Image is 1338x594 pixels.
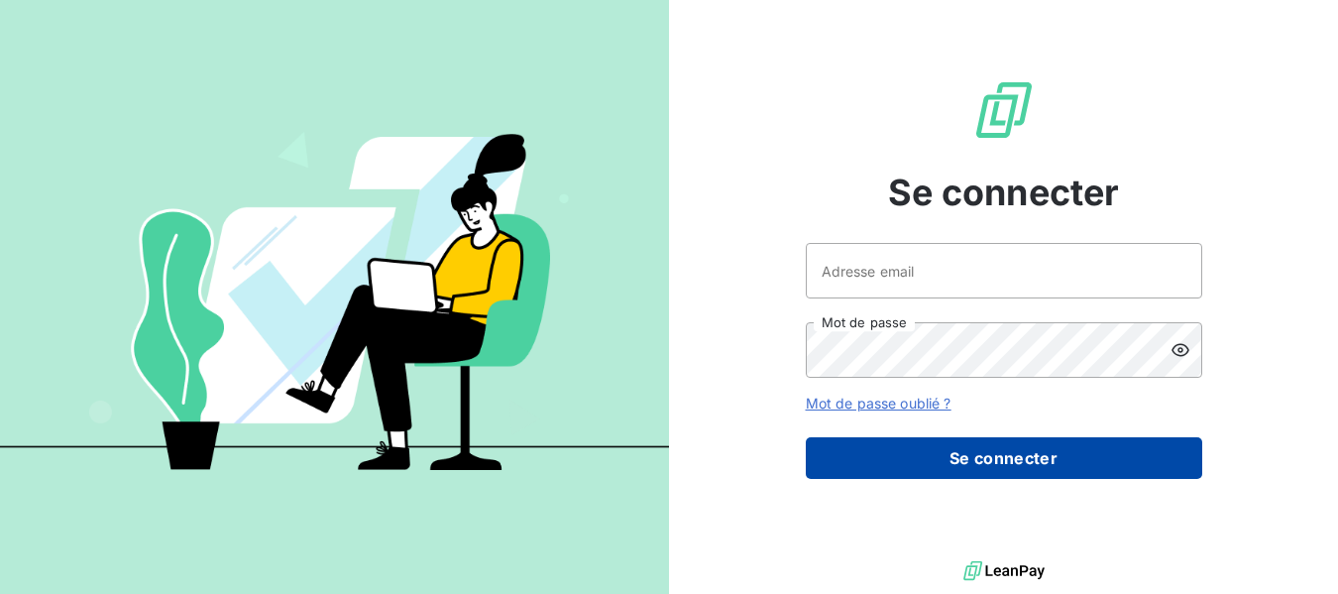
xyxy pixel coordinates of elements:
img: logo [963,556,1045,586]
a: Mot de passe oublié ? [806,395,951,412]
span: Se connecter [888,166,1120,219]
img: Logo LeanPay [972,78,1036,142]
input: placeholder [806,243,1202,298]
button: Se connecter [806,437,1202,479]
